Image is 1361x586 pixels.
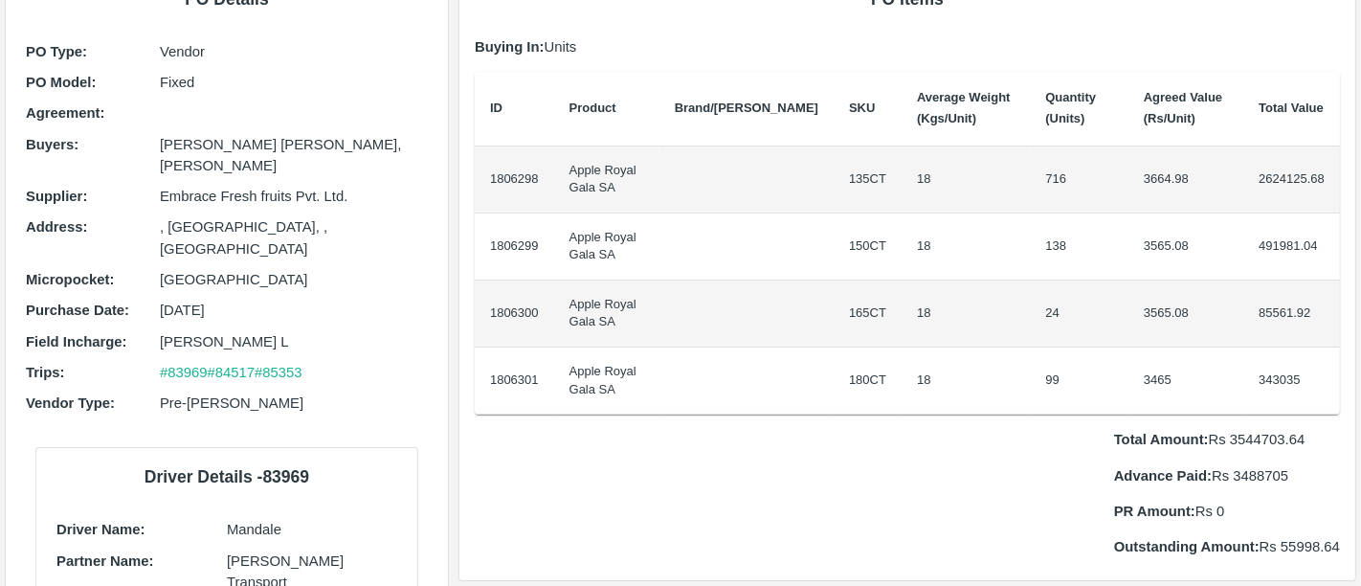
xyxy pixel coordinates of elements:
[475,39,545,55] b: Buying In:
[902,281,1030,348] td: 18
[554,281,659,348] td: Apple Royal Gala SA
[160,72,428,93] p: Fixed
[1114,465,1340,486] p: Rs 3488705
[160,186,428,207] p: Embrace Fresh fruits Pvt. Ltd.
[475,146,554,214] td: 1806298
[26,137,78,152] b: Buyers :
[1114,501,1340,522] p: Rs 0
[1030,214,1128,281] td: 138
[1030,348,1128,415] td: 99
[902,348,1030,415] td: 18
[475,348,554,415] td: 1806301
[26,44,87,59] b: PO Type :
[475,281,554,348] td: 1806300
[227,519,397,540] p: Mandale
[1259,101,1324,115] b: Total Value
[834,146,902,214] td: 135CT
[26,75,96,90] b: PO Model :
[1030,281,1128,348] td: 24
[1243,281,1340,348] td: 85561.92
[475,36,1340,57] p: Units
[26,189,87,204] b: Supplier :
[1243,146,1340,214] td: 2624125.68
[160,269,428,290] p: [GEOGRAPHIC_DATA]
[1128,146,1243,214] td: 3664.98
[1114,536,1340,557] p: Rs 55998.64
[26,219,87,235] b: Address :
[1243,214,1340,281] td: 491981.04
[554,146,659,214] td: Apple Royal Gala SA
[1114,429,1340,450] p: Rs 3544703.64
[1114,432,1209,447] b: Total Amount:
[208,365,256,380] a: #84517
[160,331,428,352] p: [PERSON_NAME] L
[554,214,659,281] td: Apple Royal Gala SA
[902,146,1030,214] td: 18
[160,365,208,380] a: #83969
[1030,146,1128,214] td: 716
[475,214,554,281] td: 1806299
[56,553,153,569] b: Partner Name:
[1114,539,1260,554] b: Outstanding Amount:
[160,41,428,62] p: Vendor
[52,463,402,490] h6: Driver Details - 83969
[1243,348,1340,415] td: 343035
[56,522,145,537] b: Driver Name:
[834,348,902,415] td: 180CT
[1128,348,1243,415] td: 3465
[1144,90,1222,125] b: Agreed Value (Rs/Unit)
[26,272,114,287] b: Micropocket :
[160,300,428,321] p: [DATE]
[160,216,428,259] p: , [GEOGRAPHIC_DATA], , [GEOGRAPHIC_DATA]
[1128,281,1243,348] td: 3565.08
[490,101,502,115] b: ID
[160,393,428,414] p: Pre-[PERSON_NAME]
[849,101,875,115] b: SKU
[1128,214,1243,281] td: 3565.08
[26,105,104,121] b: Agreement:
[160,134,428,177] p: [PERSON_NAME] [PERSON_NAME], [PERSON_NAME]
[917,90,1011,125] b: Average Weight (Kgs/Unit)
[26,365,64,380] b: Trips :
[26,395,115,411] b: Vendor Type :
[834,281,902,348] td: 165CT
[554,348,659,415] td: Apple Royal Gala SA
[675,101,818,115] b: Brand/[PERSON_NAME]
[1114,468,1212,484] b: Advance Paid:
[834,214,902,281] td: 150CT
[1045,90,1096,125] b: Quantity (Units)
[26,303,129,318] b: Purchase Date :
[1114,504,1195,519] b: PR Amount:
[255,365,302,380] a: #85353
[26,334,127,349] b: Field Incharge :
[902,214,1030,281] td: 18
[569,101,616,115] b: Product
